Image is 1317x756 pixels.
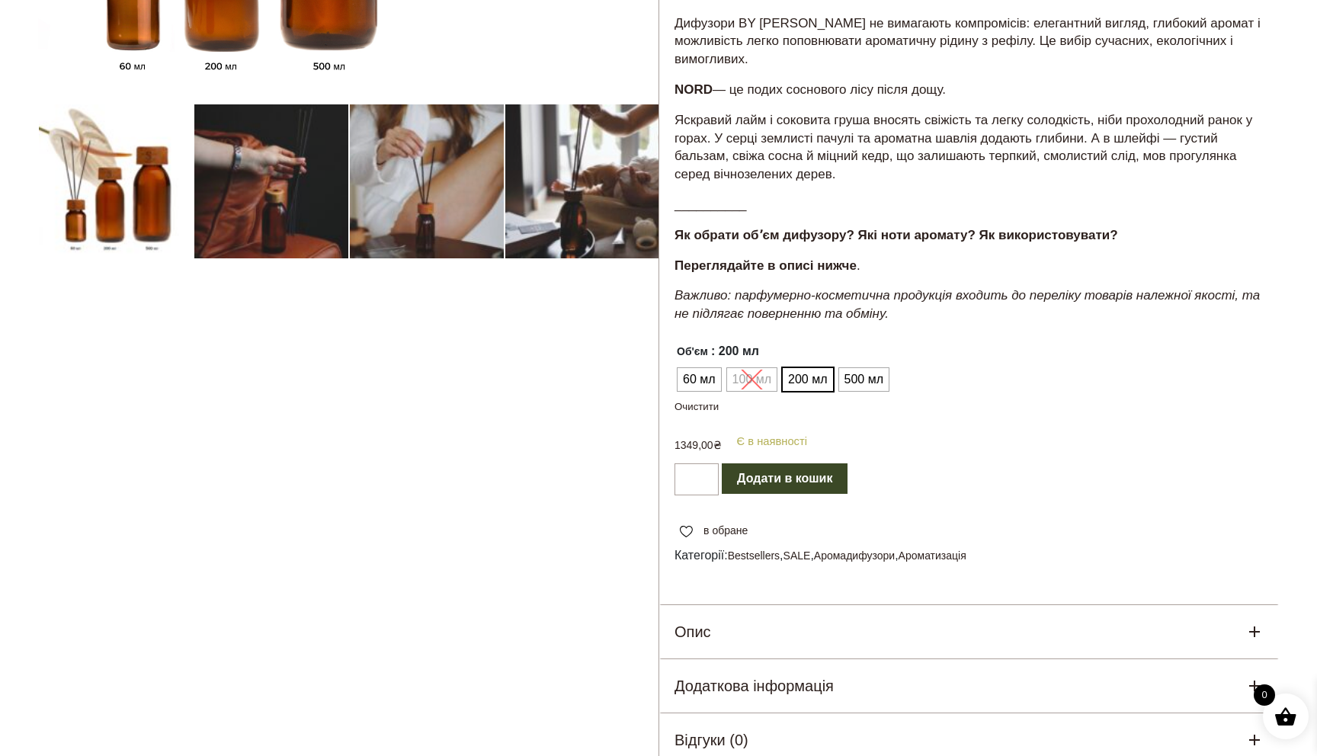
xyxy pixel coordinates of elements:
a: Очистити [675,401,719,412]
span: 500 мл [841,367,887,392]
a: в обране [675,523,753,539]
a: Аромадифузори [814,549,895,562]
bdi: 1349,00 [675,439,722,451]
span: : 200 мл [711,339,759,364]
a: SALE [783,549,811,562]
li: 200 мл [783,368,832,391]
li: 500 мл [839,368,889,391]
h5: Опис [675,620,711,643]
p: Дифузори BY [PERSON_NAME] не вимагають компромісів: елегантний вигляд, глибокий аромат і можливіс... [675,14,1264,69]
h5: Додаткова інформація [675,674,834,697]
span: Категорії: , , , [675,546,1264,565]
ul: Об'єм [675,365,889,394]
strong: Як обрати обʼєм дифузору? Які ноти аромату? Як використовувати? [675,228,1118,242]
h5: Відгуки (0) [675,729,748,751]
strong: NORD [675,82,713,97]
label: Об'єм [677,339,708,364]
p: . [675,257,1264,275]
img: unfavourite.svg [680,526,693,538]
strong: Переглядайте в описі нижче [675,258,857,273]
p: Яскравий лайм і соковита груша вносять свіжість та легку солодкість, ніби прохолодний ранок у гор... [675,111,1264,184]
p: __________ [675,196,1264,214]
span: 0 [1254,684,1275,706]
p: Є в наявності [722,432,822,451]
p: — це подих соснового лісу після дощу. [675,81,1264,99]
em: Важливо: парфумерно-косметична продукція входить до переліку товарів належної якості, та не підля... [675,288,1260,321]
input: Кількість товару [675,463,719,495]
span: в обране [703,523,748,539]
li: 60 мл [678,368,721,391]
span: ₴ [713,439,722,451]
span: 200 мл [784,367,831,392]
span: 60 мл [679,367,719,392]
a: Ароматизація [899,549,966,562]
button: Додати в кошик [722,463,848,494]
a: Bestsellers [728,549,780,562]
